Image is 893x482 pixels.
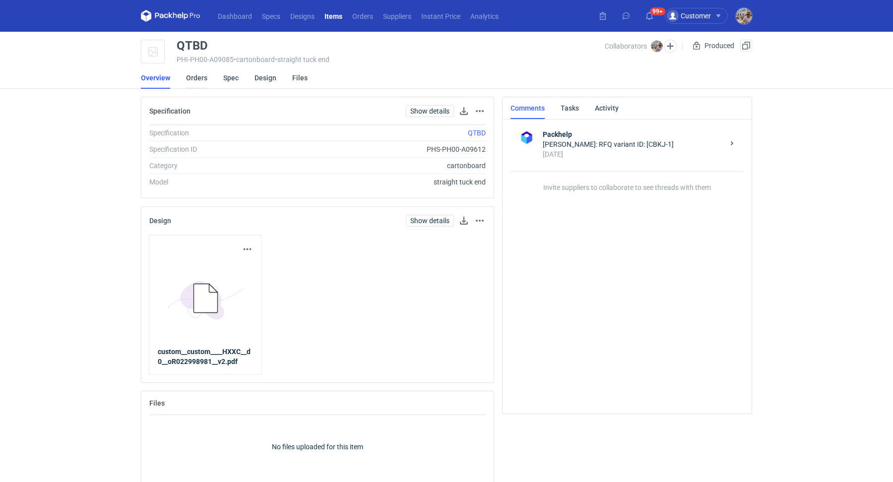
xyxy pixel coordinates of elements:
strong: custom__custom____HXXC__d0__oR022998981__v2.pdf [158,348,251,365]
div: Specification [149,128,284,138]
a: Specs [257,10,285,22]
img: Packhelp [518,129,535,146]
button: Duplicate Item [740,40,752,52]
a: QTBD [468,129,486,137]
a: Download design [458,215,470,227]
div: straight tuck end [284,177,486,187]
p: Invite suppliers to collaborate to see threads with them [510,171,744,191]
a: Show details [406,105,454,117]
div: QTBD [177,40,208,52]
a: Suppliers [378,10,416,22]
div: [PERSON_NAME]: RFQ variant ID: [CBKJ-1] [543,139,724,149]
a: Orders [347,10,378,22]
button: Edit collaborators [664,40,677,53]
button: Actions [242,243,254,255]
div: PHI-PH00-A09085 [177,56,605,63]
h2: Design [149,217,171,225]
svg: Packhelp Pro [141,10,200,22]
a: Files [292,67,308,89]
button: Actions [474,215,486,227]
a: Design [255,67,276,89]
a: Orders [186,67,207,89]
div: [DATE] [543,149,724,159]
span: • cartonboard [234,56,275,63]
a: Spec [223,67,239,89]
button: Actions [474,105,486,117]
button: Download specification [458,105,470,117]
a: Activity [595,97,619,119]
a: Overview [141,67,170,89]
a: Dashboard [213,10,257,22]
a: Tasks [561,97,579,119]
a: custom__custom____HXXC__d0__oR022998981__v2.pdf [158,347,254,366]
div: Category [149,161,284,171]
a: Designs [285,10,319,22]
a: Instant Price [416,10,465,22]
p: No files uploaded for this item [272,442,363,452]
img: Michał Palasek [736,8,752,24]
span: Collaborators [605,42,647,50]
button: Customer [665,8,736,24]
span: • straight tuck end [275,56,329,63]
img: Michał Palasek [651,40,663,52]
div: PHS-PH00-A09612 [284,144,486,154]
div: Specification ID [149,144,284,154]
a: Show details [406,215,454,227]
div: Model [149,177,284,187]
h2: Specification [149,107,191,115]
div: Produced [691,40,736,52]
button: 99+ [641,8,657,24]
div: Customer [667,10,711,22]
strong: Packhelp [543,129,724,139]
div: cartonboard [284,161,486,171]
h2: Files [149,399,165,407]
a: Items [319,10,347,22]
a: Analytics [465,10,504,22]
a: Comments [510,97,545,119]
